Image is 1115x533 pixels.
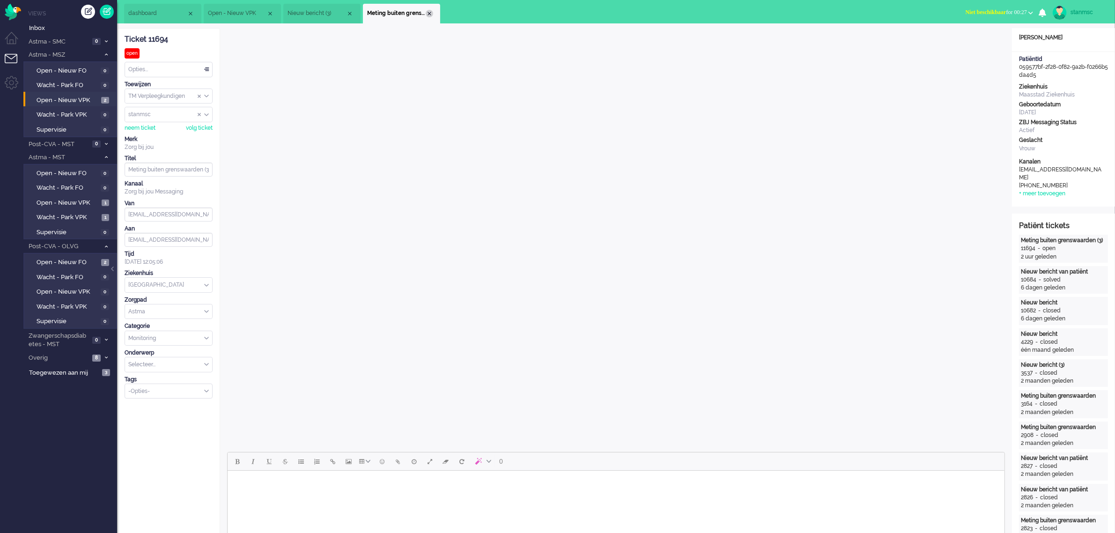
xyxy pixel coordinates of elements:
[1033,400,1040,408] div: -
[1019,190,1065,198] div: + meer toevoegen
[27,354,89,363] span: Overig
[125,349,213,357] div: Onderwerp
[229,453,245,469] button: Bold
[283,4,361,23] li: 11702
[37,288,98,296] span: Open - Nieuw VPK
[1042,244,1056,252] div: open
[1021,284,1106,292] div: 6 dagen geleden
[125,107,213,122] div: Assign User
[1021,454,1106,462] div: Nieuw bericht van patiënt
[1021,268,1106,276] div: Nieuw bericht van patiënt
[102,214,109,221] span: 1
[1019,126,1108,134] div: Actief
[390,453,406,469] button: Add attachment
[125,48,140,59] div: open
[101,97,109,104] span: 2
[1021,315,1106,323] div: 6 dagen geleden
[187,10,194,17] div: Close tab
[27,95,116,105] a: Open - Nieuw VPK 2
[37,273,98,282] span: Wacht - Park FO
[1043,276,1061,284] div: solved
[1019,221,1108,231] div: Patiënt tickets
[1021,408,1106,416] div: 2 maanden geleden
[5,54,26,75] li: Tickets menu
[37,213,99,222] span: Wacht - Park VPK
[125,225,213,233] div: Aan
[1019,91,1108,99] div: Maasstad Ziekenhuis
[1040,338,1058,346] div: closed
[1033,369,1040,377] div: -
[1021,517,1106,525] div: Meting buiten grenswaarden
[1019,145,1108,153] div: Vrouw
[125,250,213,258] div: Tijd
[101,318,109,325] span: 0
[1019,118,1108,126] div: ZBJ Messaging Status
[101,289,109,296] span: 0
[1021,307,1036,315] div: 10682
[27,124,116,134] a: Supervisie 0
[374,453,390,469] button: Emoticons
[422,453,438,469] button: Fullscreen
[27,286,116,296] a: Open - Nieuw VPK 0
[37,126,98,134] span: Supervisie
[1021,486,1106,494] div: Nieuw bericht van patiënt
[27,197,116,207] a: Open - Nieuw VPK 1
[37,169,98,178] span: Open - Nieuw FO
[100,5,114,19] a: Quick Ticket
[1021,299,1106,307] div: Nieuw bericht
[27,332,89,349] span: Zwangerschapsdiabetes - MST
[37,258,99,267] span: Open - Nieuw FO
[92,141,101,148] span: 0
[208,9,266,17] span: Open - Nieuw VPK
[101,229,109,236] span: 0
[124,4,201,23] li: Dashboard
[1040,369,1057,377] div: closed
[27,242,100,251] span: Post-CVA - OLVG
[966,9,1006,15] span: Niet beschikbaar
[1040,525,1057,533] div: closed
[1021,253,1106,261] div: 2 uur geleden
[960,6,1039,19] button: Niet beschikbaarfor 00:27
[966,9,1027,15] span: for 00:27
[1012,34,1115,42] div: [PERSON_NAME]
[1019,136,1108,144] div: Geslacht
[1041,431,1058,439] div: closed
[27,367,117,378] a: Toegewezen aan mij 3
[1021,361,1106,369] div: Nieuw bericht (3)
[325,453,341,469] button: Insert/edit link
[102,200,109,207] span: 1
[27,182,116,192] a: Wacht - Park FO 0
[27,51,100,59] span: Astma - MSZ
[27,168,116,178] a: Open - Nieuw FO 0
[37,317,98,326] span: Supervisie
[1019,158,1108,166] div: Kanalen
[1043,307,1061,315] div: closed
[1021,439,1106,447] div: 2 maanden geleden
[27,227,116,237] a: Supervisie 0
[1021,346,1106,354] div: één maand geleden
[125,296,213,304] div: Zorgpad
[29,24,117,33] span: Inbox
[1035,244,1042,252] div: -
[92,337,101,344] span: 0
[1034,431,1041,439] div: -
[1033,494,1040,502] div: -
[1021,377,1106,385] div: 2 maanden geleden
[454,453,470,469] button: Reset content
[27,212,116,222] a: Wacht - Park VPK 1
[37,184,98,192] span: Wacht - Park FO
[125,155,213,163] div: Titel
[426,10,433,17] div: Close tab
[37,303,98,311] span: Wacht - Park VPK
[1021,330,1106,338] div: Nieuw bericht
[125,384,213,399] div: Select Tags
[1021,244,1035,252] div: 11694
[1021,494,1033,502] div: 2826
[1051,6,1106,20] a: stanmsc
[293,453,309,469] button: Bullet list
[1071,7,1106,17] div: stanmsc
[125,200,213,207] div: Van
[27,153,100,162] span: Astma - MST
[277,453,293,469] button: Strikethrough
